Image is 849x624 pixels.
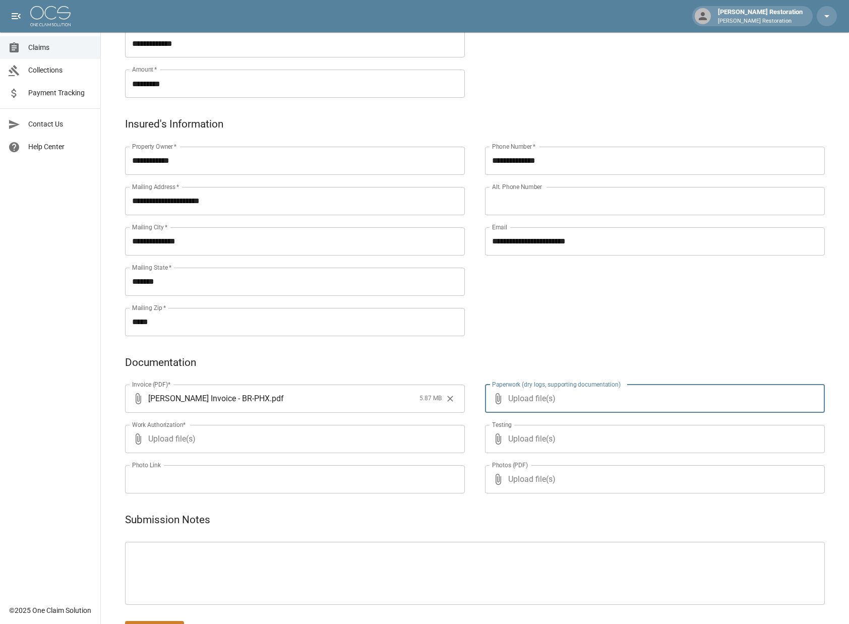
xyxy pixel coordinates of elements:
span: . pdf [270,393,284,404]
label: Mailing State [132,263,171,272]
label: Phone Number [492,142,535,151]
img: ocs-logo-white-transparent.png [30,6,71,26]
button: Clear [443,391,458,406]
button: open drawer [6,6,26,26]
span: Upload file(s) [508,465,798,493]
span: Contact Us [28,119,92,130]
span: Collections [28,65,92,76]
label: Work Authorization* [132,420,186,429]
span: Claims [28,42,92,53]
span: 5.87 MB [419,394,442,404]
label: Amount [132,65,157,74]
div: © 2025 One Claim Solution [9,605,91,615]
div: [PERSON_NAME] Restoration [714,7,807,25]
label: Photo Link [132,461,161,469]
label: Testing [492,420,512,429]
p: [PERSON_NAME] Restoration [718,17,803,26]
label: Email [492,223,507,231]
label: Mailing Address [132,182,179,191]
label: Photos (PDF) [492,461,528,469]
label: Paperwork (dry logs, supporting documentation) [492,380,621,389]
span: Upload file(s) [508,385,798,413]
span: Upload file(s) [148,425,438,453]
label: Invoice (PDF)* [132,380,171,389]
span: [PERSON_NAME] Invoice - BR-PHX [148,393,270,404]
label: Mailing Zip [132,303,166,312]
label: Property Owner [132,142,177,151]
span: Upload file(s) [508,425,798,453]
label: Mailing City [132,223,168,231]
span: Help Center [28,142,92,152]
span: Payment Tracking [28,88,92,98]
label: Alt. Phone Number [492,182,542,191]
